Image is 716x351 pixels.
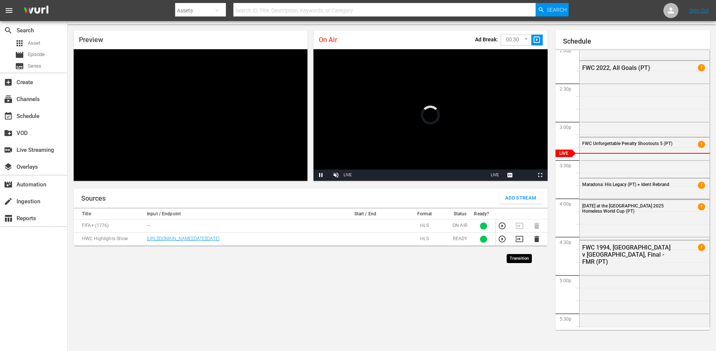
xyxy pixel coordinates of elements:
[582,182,669,187] span: Maradona: His Legacy (PT) + Ident Rebrand
[401,233,448,246] td: HLS
[74,233,145,246] td: HWC Highlights Show
[536,3,569,17] button: Search
[5,6,14,15] span: menu
[698,141,705,148] span: 1
[4,78,13,87] span: Create
[313,169,328,181] button: Pause
[582,244,673,265] div: FWC 1994, [GEOGRAPHIC_DATA] v [GEOGRAPHIC_DATA], Final - FMR (PT)
[4,162,13,171] span: Overlays
[533,36,541,44] span: slideshow_sharp
[344,169,352,181] div: LIVE
[4,129,13,138] span: VOD
[313,49,547,181] div: Video Player
[472,209,495,219] th: Ready?
[15,39,24,48] span: Asset
[74,219,145,233] td: FIFA+ (1776)
[500,192,542,204] button: Add Stream
[491,173,499,177] span: LIVE
[448,209,472,219] th: Status
[74,49,307,181] div: Video Player
[563,38,710,45] h1: Schedule
[319,36,337,44] span: On Air
[28,51,45,58] span: Episode
[4,26,13,35] span: Search
[4,95,13,104] span: Channels
[689,8,709,14] a: Sign Out
[487,169,503,181] button: Seek to live, currently behind live
[501,33,531,47] div: 00:30
[15,50,24,59] span: Episode
[547,3,567,17] span: Search
[330,209,401,219] th: Start / End
[81,195,106,202] h1: Sources
[503,169,518,181] button: Captions
[448,219,472,233] td: ON AIR
[74,209,145,219] th: Title
[401,219,448,233] td: HLS
[145,219,330,233] td: ---
[18,2,54,20] img: ans4CAIJ8jUAAAAAAAAAAAAAAAAAAAAAAAAgQb4GAAAAAAAAAAAAAAAAAAAAAAAAJMjXAAAAAAAAAAAAAAAAAAAAAAAAgAT5G...
[4,197,13,206] span: Ingestion
[448,233,472,246] td: READY
[79,36,103,44] span: Preview
[4,112,13,121] span: Schedule
[28,39,40,47] span: Asset
[498,235,506,243] button: Preview Stream
[4,214,13,223] span: Reports
[475,36,498,42] p: Ad Break:
[698,64,705,71] span: 1
[533,169,548,181] button: Fullscreen
[582,203,664,214] span: [DATE] at the [GEOGRAPHIC_DATA] 2025 Homeless World Cup (PT)
[698,244,705,251] span: 1
[518,169,533,181] button: Picture-in-Picture
[505,194,536,203] span: Add Stream
[582,141,672,146] span: FWC Unforgettable Penalty Shootouts 5 (PT)
[28,62,41,70] span: Series
[147,236,219,241] a: [URL][DOMAIN_NAME][DATE][DATE]
[698,203,705,210] span: 1
[4,145,13,154] span: Live Streaming
[145,209,330,219] th: Input / Endpoint
[4,180,13,189] span: Automation
[582,64,673,71] div: FWC 2022, All Goals (PT)
[15,62,24,71] span: Series
[401,209,448,219] th: Format
[498,222,506,230] button: Preview Stream
[328,169,344,181] button: Unmute
[698,182,705,189] span: 1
